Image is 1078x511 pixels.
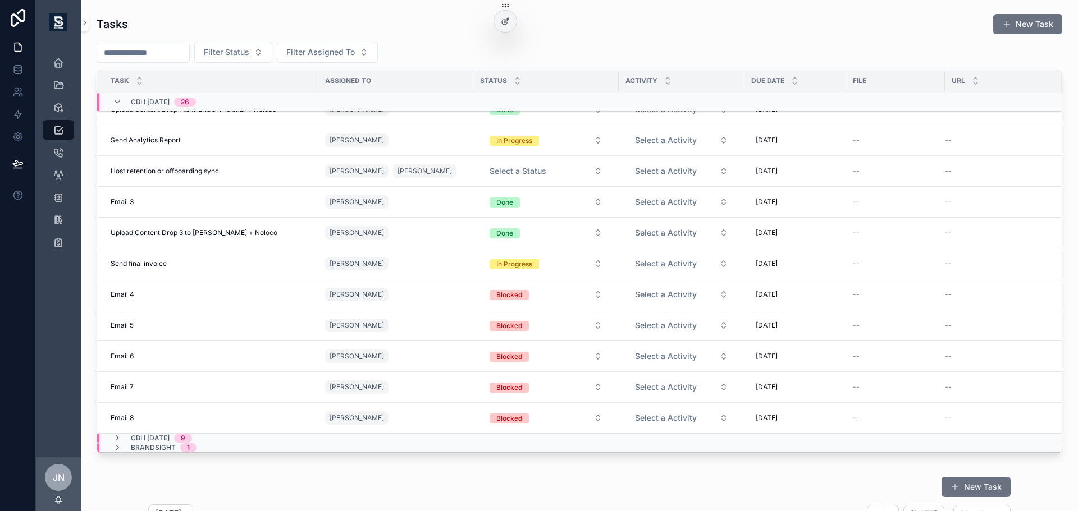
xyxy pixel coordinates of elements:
span: Email 8 [111,413,134,422]
a: [PERSON_NAME] [325,380,389,394]
span: -- [853,136,860,145]
span: [PERSON_NAME] [330,228,384,237]
div: Blocked [496,290,522,300]
a: [PERSON_NAME] [393,164,456,178]
span: -- [945,228,952,237]
div: Done [496,228,513,238]
span: [DATE] [756,290,778,299]
span: -- [945,136,952,145]
span: -- [945,413,952,422]
span: File [853,76,866,85]
span: Host retention or offboarding sync [111,167,219,176]
button: Select Button [481,161,611,181]
button: Select Button [626,223,737,243]
span: Filter Status [204,47,249,58]
span: [DATE] [756,167,778,176]
span: [PERSON_NAME] [330,413,384,422]
button: New Task [942,477,1011,497]
a: [PERSON_NAME] [325,319,389,332]
button: Select Button [194,42,272,63]
span: [DATE] [756,383,778,392]
span: Select a Activity [635,320,697,331]
div: In Progress [496,136,532,146]
a: [PERSON_NAME] [325,257,389,270]
a: [PERSON_NAME] [325,288,389,301]
span: -- [945,321,952,330]
span: -- [853,197,860,206]
div: scrollable content [36,45,81,267]
span: -- [853,413,860,422]
span: [DATE] [756,136,778,145]
span: [PERSON_NAME] [330,259,384,268]
span: Assigned To [325,76,371,85]
img: App logo [49,13,67,31]
button: Select Button [626,346,737,366]
span: CBH [DATE] [131,434,170,443]
a: [PERSON_NAME] [325,226,389,240]
a: [PERSON_NAME] [325,411,389,425]
span: [DATE] [756,228,778,237]
a: [PERSON_NAME] [325,195,389,209]
span: Select a Activity [635,135,697,146]
span: Send Analytics Report [111,136,181,145]
span: Task [111,76,129,85]
span: [PERSON_NAME] [330,167,384,176]
button: Select Button [481,377,611,397]
button: Select Button [481,130,611,150]
span: BrandSight [131,443,176,452]
span: -- [945,259,952,268]
span: [DATE] [756,352,778,361]
span: Select a Activity [635,258,697,269]
span: -- [853,321,860,330]
span: -- [853,383,860,392]
div: 1 [187,443,190,452]
span: Email 3 [111,197,134,206]
span: -- [945,197,952,206]
button: Select Button [481,284,611,305]
span: Filter Assigned To [286,47,355,58]
span: Select a Activity [635,412,697,423]
span: Due Date [751,76,784,85]
span: Email 4 [111,290,134,299]
span: Select a Activity [635,381,697,393]
a: [PERSON_NAME] [325,349,389,363]
button: Select Button [626,161,737,181]
button: Select Button [626,284,737,305]
span: Select a Activity [635,196,697,208]
span: -- [853,259,860,268]
span: Select a Activity [635,227,697,238]
span: [PERSON_NAME] [330,290,384,299]
span: -- [853,352,860,361]
span: -- [945,352,952,361]
span: [PERSON_NAME] [330,197,384,206]
span: Activity [625,76,657,85]
span: JN [53,471,65,484]
button: Select Button [481,315,611,335]
span: [PERSON_NAME] [330,136,384,145]
span: Select a Status [490,165,546,177]
span: [DATE] [756,413,778,422]
button: Select Button [626,192,737,212]
button: Select Button [626,254,737,274]
button: Select Button [481,346,611,366]
div: Blocked [496,383,522,393]
button: Select Button [481,254,611,274]
div: In Progress [496,259,532,269]
div: 9 [181,434,185,443]
span: Send final invoice [111,259,167,268]
span: [DATE] [756,197,778,206]
span: -- [853,290,860,299]
div: Blocked [496,352,522,362]
span: Select a Activity [635,351,697,362]
span: Select a Activity [635,289,697,300]
button: Select Button [626,377,737,397]
button: Select Button [481,408,611,428]
span: [PERSON_NAME] [398,167,452,176]
div: Blocked [496,321,522,331]
span: CBH [DATE] [131,98,170,107]
span: Email 5 [111,321,134,330]
span: -- [853,228,860,237]
button: New Task [993,14,1062,34]
button: Select Button [481,223,611,243]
